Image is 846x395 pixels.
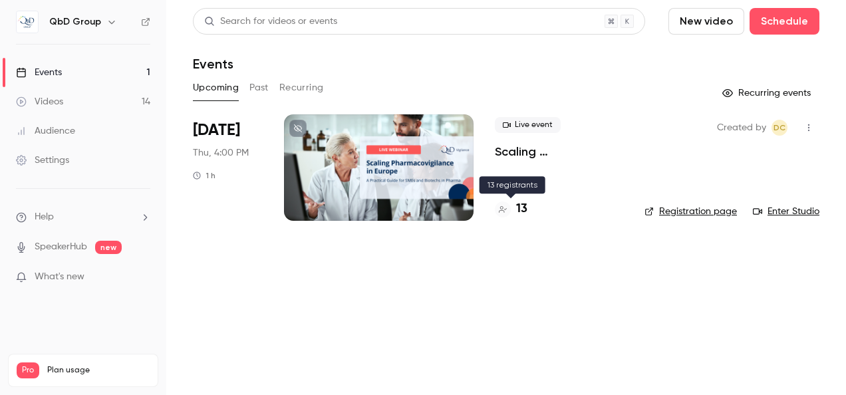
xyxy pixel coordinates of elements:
[495,200,527,218] a: 13
[193,170,215,181] div: 1 h
[17,11,38,33] img: QbD Group
[716,82,819,104] button: Recurring events
[16,124,75,138] div: Audience
[193,114,263,221] div: Nov 13 Thu, 4:00 PM (Europe/Madrid)
[717,120,766,136] span: Created by
[193,146,249,160] span: Thu, 4:00 PM
[35,270,84,284] span: What's new
[774,120,785,136] span: DC
[16,95,63,108] div: Videos
[753,205,819,218] a: Enter Studio
[95,241,122,254] span: new
[279,77,324,98] button: Recurring
[772,120,787,136] span: Daniel Cubero
[47,365,150,376] span: Plan usage
[16,66,62,79] div: Events
[16,154,69,167] div: Settings
[644,205,737,218] a: Registration page
[134,271,150,283] iframe: Noticeable Trigger
[35,210,54,224] span: Help
[495,117,561,133] span: Live event
[249,77,269,98] button: Past
[516,200,527,218] h4: 13
[750,8,819,35] button: Schedule
[35,240,87,254] a: SpeakerHub
[193,77,239,98] button: Upcoming
[495,144,623,160] a: Scaling Pharmacovigilance in [GEOGRAPHIC_DATA]: A Practical Guide for Pharma SMEs and Biotechs
[193,120,240,141] span: [DATE]
[17,362,39,378] span: Pro
[16,210,150,224] li: help-dropdown-opener
[668,8,744,35] button: New video
[204,15,337,29] div: Search for videos or events
[193,56,233,72] h1: Events
[49,15,101,29] h6: QbD Group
